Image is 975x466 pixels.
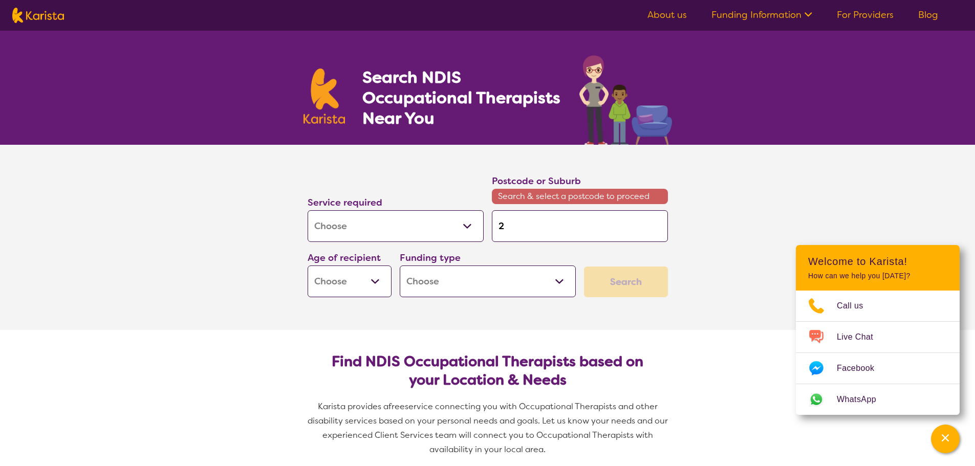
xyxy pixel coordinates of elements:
[316,352,660,389] h2: Find NDIS Occupational Therapists based on your Location & Needs
[492,175,581,187] label: Postcode or Suburb
[362,67,561,128] h1: Search NDIS Occupational Therapists Near You
[308,196,382,209] label: Service required
[318,401,388,412] span: Karista provides a
[796,291,960,415] ul: Choose channel
[837,9,894,21] a: For Providers
[579,55,672,145] img: occupational-therapy
[808,272,947,280] p: How can we help you [DATE]?
[837,298,876,314] span: Call us
[796,245,960,415] div: Channel Menu
[837,329,885,345] span: Live Chat
[308,252,381,264] label: Age of recipient
[492,210,668,242] input: Type
[12,8,64,23] img: Karista logo
[400,252,461,264] label: Funding type
[837,361,886,376] span: Facebook
[647,9,687,21] a: About us
[837,392,889,407] span: WhatsApp
[931,425,960,453] button: Channel Menu
[918,9,938,21] a: Blog
[308,401,670,455] span: service connecting you with Occupational Therapists and other disability services based on your p...
[808,255,947,268] h2: Welcome to Karista!
[711,9,812,21] a: Funding Information
[304,69,345,124] img: Karista logo
[796,384,960,415] a: Web link opens in a new tab.
[388,401,405,412] span: free
[492,189,668,204] span: Search & select a postcode to proceed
